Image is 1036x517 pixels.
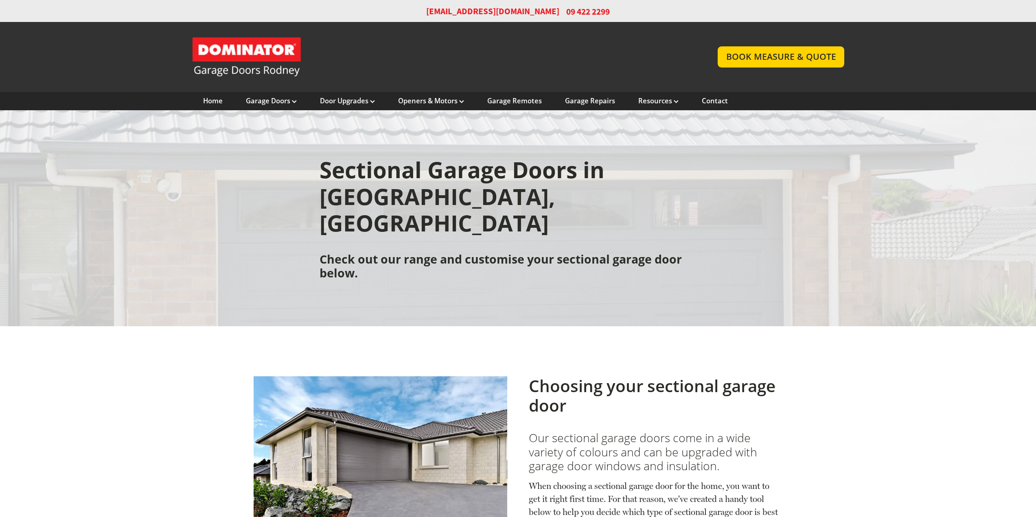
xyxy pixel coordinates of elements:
h3: Our sectional garage doors come in a wide variety of colours and can be upgraded with garage door... [529,431,782,473]
a: Openers & Motors [398,96,464,105]
strong: Check out our range and customise your sectional garage door below. [320,251,682,281]
a: Garage Remotes [487,96,542,105]
h1: Sectional Garage Doors in [GEOGRAPHIC_DATA], [GEOGRAPHIC_DATA] [320,157,716,237]
h2: Choosing your sectional garage door [529,376,782,416]
a: Garage Door and Secure Access Solutions homepage [192,37,702,77]
a: Garage Doors [246,96,297,105]
a: Home [203,96,223,105]
a: BOOK MEASURE & QUOTE [718,46,844,67]
a: Door Upgrades [320,96,375,105]
a: Resources [638,96,679,105]
span: 09 422 2299 [566,6,610,17]
a: Contact [702,96,728,105]
a: Garage Repairs [565,96,615,105]
a: [EMAIL_ADDRESS][DOMAIN_NAME] [426,6,559,17]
